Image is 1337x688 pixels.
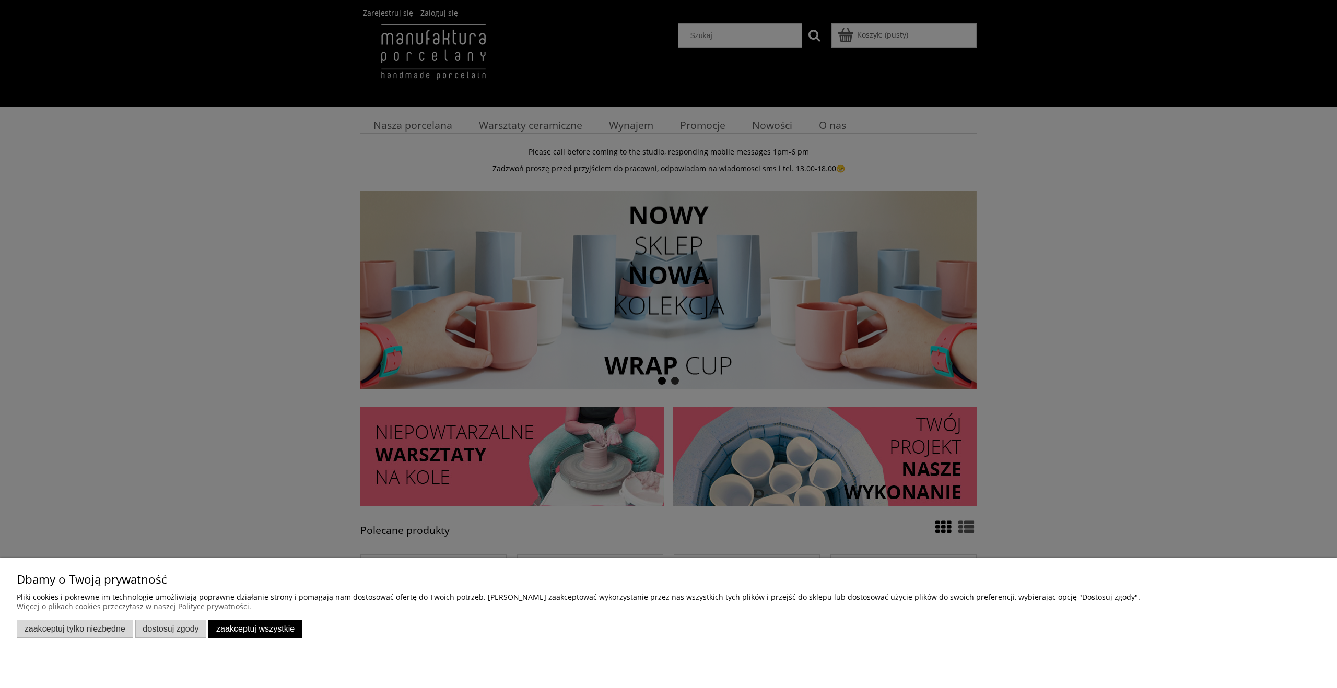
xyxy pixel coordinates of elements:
a: Więcej o plikach cookies przeczytasz w naszej Polityce prywatności. [17,601,251,611]
button: Dostosuj zgody [135,620,207,638]
p: Pliki cookies i pokrewne im technologie umożliwiają poprawne działanie strony i pomagają nam dost... [17,592,1320,602]
button: Zaakceptuj tylko niezbędne [17,620,133,638]
button: Zaakceptuj wszystkie [208,620,302,638]
p: Dbamy o Twoją prywatność [17,575,1320,584]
